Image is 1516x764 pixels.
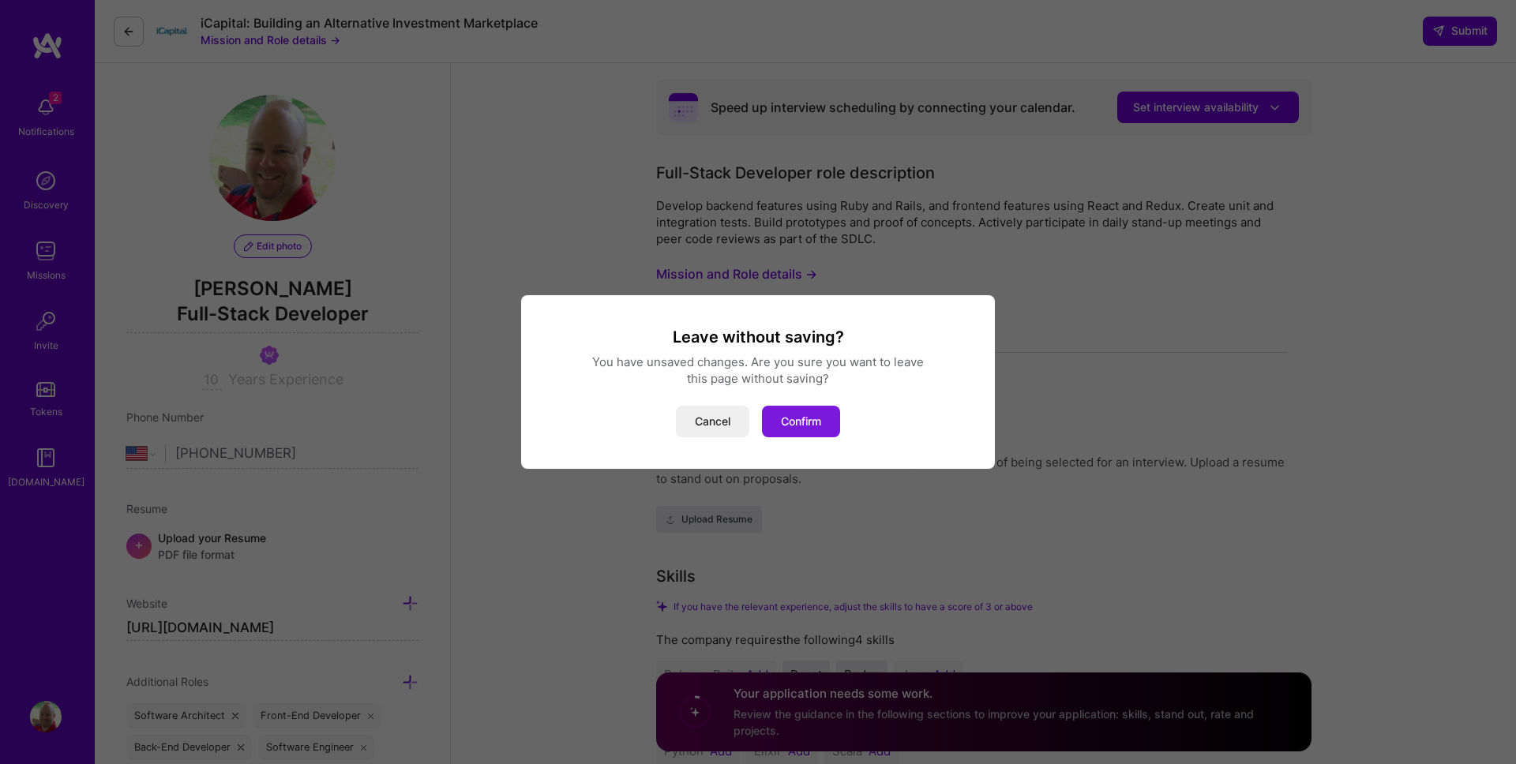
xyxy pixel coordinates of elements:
div: this page without saving? [540,370,976,387]
button: Cancel [676,406,749,437]
div: You have unsaved changes. Are you sure you want to leave [540,354,976,370]
div: modal [521,295,995,469]
button: Confirm [762,406,840,437]
h3: Leave without saving? [540,327,976,347]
